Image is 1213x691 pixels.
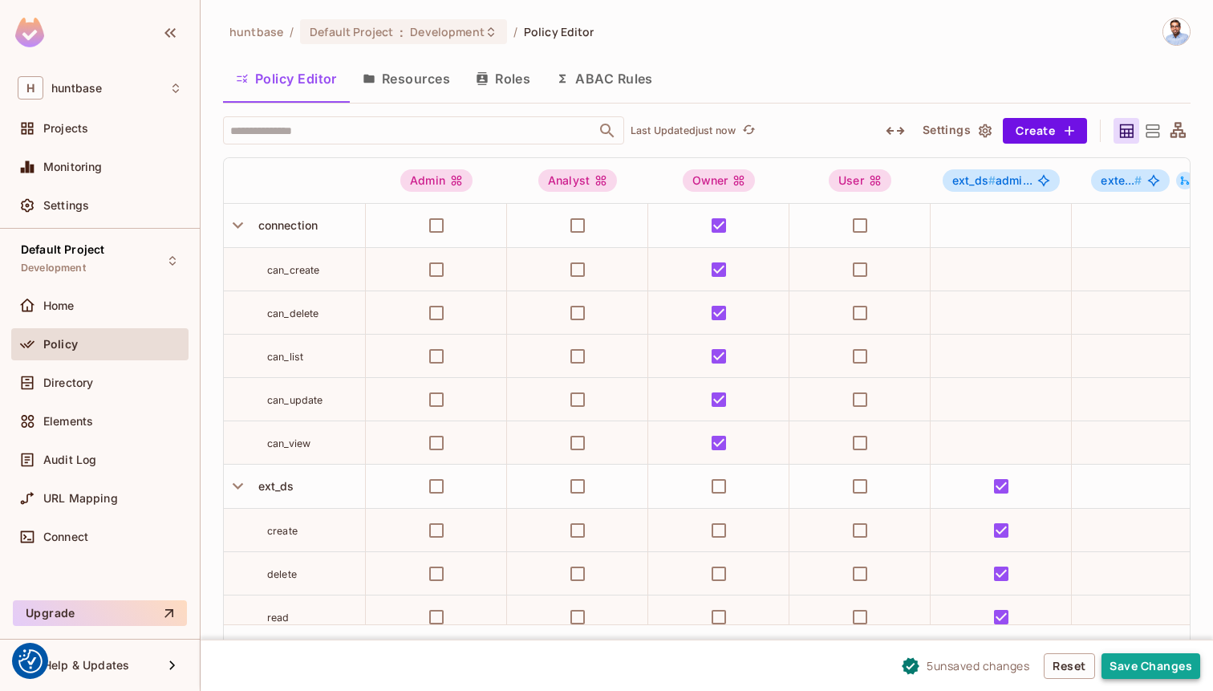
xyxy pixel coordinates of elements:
[736,121,758,140] span: Refresh is not available in edit mode.
[43,299,75,312] span: Home
[543,59,666,99] button: ABAC Rules
[13,600,187,626] button: Upgrade
[927,657,1029,674] span: 5 unsaved change s
[223,59,350,99] button: Policy Editor
[988,173,996,187] span: #
[267,351,303,363] span: can_list
[463,59,543,99] button: Roles
[596,120,619,142] button: Open
[51,82,102,95] span: Workspace: huntbase
[1101,173,1142,187] span: exte...
[1044,653,1095,679] button: Reset
[267,568,297,580] span: delete
[267,437,310,449] span: can_view
[943,169,1060,192] span: ext_ds#admin
[524,24,594,39] span: Policy Editor
[267,264,320,276] span: can_create
[43,453,96,466] span: Audit Log
[43,199,89,212] span: Settings
[290,24,294,39] li: /
[683,169,756,192] div: Owner
[1091,169,1169,192] span: extention#admin
[829,169,891,192] div: User
[43,492,118,505] span: URL Mapping
[18,649,43,673] button: Consent Preferences
[310,24,393,39] span: Default Project
[229,24,283,39] span: the active workspace
[952,173,996,187] span: ext_ds
[267,525,298,537] span: create
[916,118,996,144] button: Settings
[1003,118,1087,144] button: Create
[267,394,323,406] span: can_update
[1163,18,1190,45] img: Ravindra Bangrawa
[18,76,43,100] span: H
[267,612,290,624] span: read
[742,123,756,139] span: refresh
[252,218,318,232] span: connection
[43,415,93,428] span: Elements
[410,24,484,39] span: Development
[43,122,88,135] span: Projects
[1134,173,1142,187] span: #
[538,169,617,192] div: Analyst
[513,24,517,39] li: /
[15,18,44,47] img: SReyMgAAAABJRU5ErkJggg==
[21,243,104,256] span: Default Project
[350,59,463,99] button: Resources
[952,174,1032,187] span: admi...
[43,338,78,351] span: Policy
[1101,653,1200,679] button: Save Changes
[400,169,473,192] div: Admin
[43,530,88,543] span: Connect
[739,121,758,140] button: refresh
[267,307,319,319] span: can_delete
[43,376,93,389] span: Directory
[399,26,404,39] span: :
[252,479,294,493] span: ext_ds
[43,659,129,672] span: Help & Updates
[43,161,103,173] span: Monitoring
[18,649,43,673] img: Revisit consent button
[21,262,86,274] span: Development
[631,124,736,137] p: Last Updated just now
